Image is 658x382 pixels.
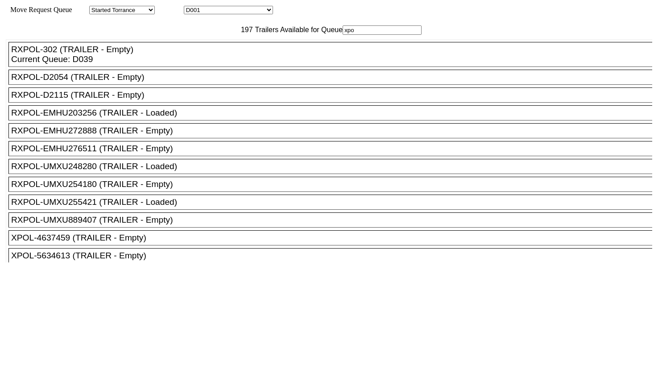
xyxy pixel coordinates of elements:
[11,108,658,118] div: RXPOL-EMHU203256 (TRAILER - Loaded)
[236,26,253,33] span: 197
[11,179,658,189] div: RXPOL-UMXU254180 (TRAILER - Empty)
[11,251,658,261] div: XPOL-5634613 (TRAILER - Empty)
[11,90,658,100] div: RXPOL-D2115 (TRAILER - Empty)
[253,26,343,33] span: Trailers Available for Queue
[11,215,658,225] div: RXPOL-UMXU889407 (TRAILER - Empty)
[74,6,87,13] span: Area
[343,25,422,35] input: Filter Available Trailers
[11,197,658,207] div: RXPOL-UMXU255421 (TRAILER - Loaded)
[157,6,182,13] span: Location
[6,6,72,13] span: Move Request Queue
[11,126,658,136] div: RXPOL-EMHU272888 (TRAILER - Empty)
[11,72,658,82] div: RXPOL-D2054 (TRAILER - Empty)
[11,144,658,154] div: RXPOL-EMHU276511 (TRAILER - Empty)
[11,233,658,243] div: XPOL-4637459 (TRAILER - Empty)
[11,162,658,171] div: RXPOL-UMXU248280 (TRAILER - Loaded)
[11,45,658,54] div: RXPOL-302 (TRAILER - Empty)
